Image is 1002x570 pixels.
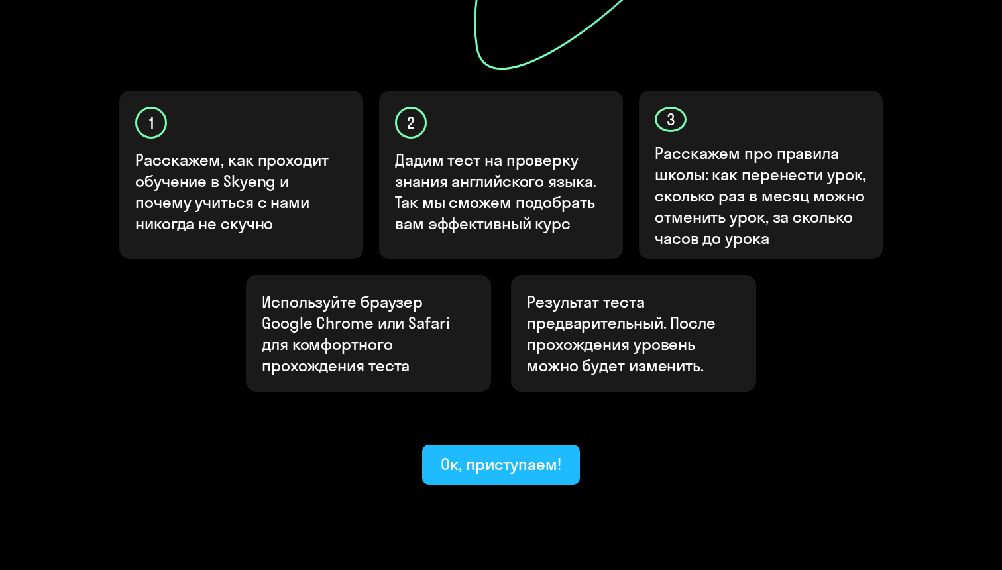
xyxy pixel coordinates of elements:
p: Дадим тест на проверку знания английского языка. Так мы сможем подобрать вам эффективный курс [395,149,608,234]
p: Расскажем про правила школы: как перенести урок, сколько раз в месяц можно отменить урок, за скол... [655,142,868,249]
button: Ок, приступаем! [422,445,580,484]
div: 1 [135,107,167,139]
p: Результат теста предварительный. После прохождения уровень можно будет изменить. [527,291,740,376]
p: Используйте браузер Google Chrome или Safari для комфортного прохождения теста [262,291,475,376]
div: 2 [395,107,427,139]
p: Расскажем, как проходит обучение в Skyeng и почему учиться с нами никогда не скучно [135,149,349,234]
div: Ок, приступаем! [441,453,561,475]
div: 3 [655,107,687,132]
